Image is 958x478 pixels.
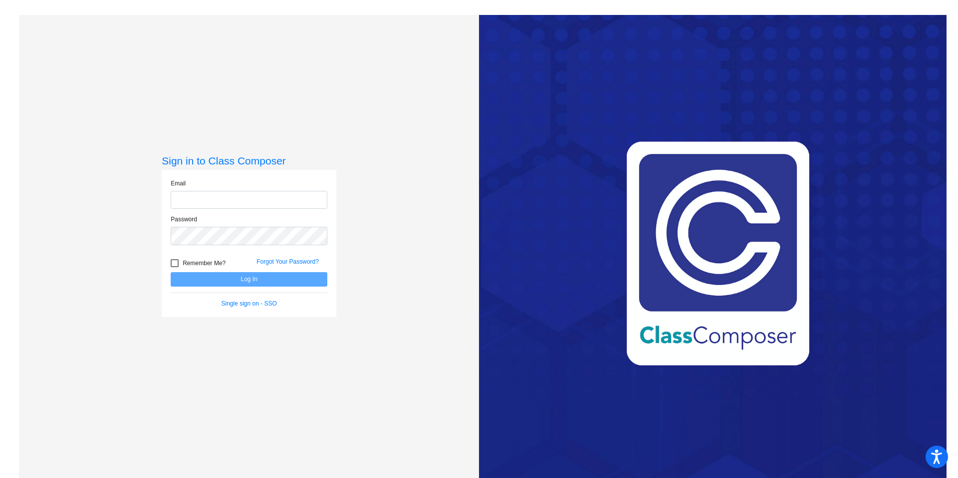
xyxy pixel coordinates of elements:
a: Single sign on - SSO [222,300,277,307]
span: Remember Me? [183,257,226,269]
h3: Sign in to Class Composer [162,155,336,167]
button: Log In [171,272,327,287]
label: Password [171,215,197,224]
label: Email [171,179,186,188]
a: Forgot Your Password? [256,258,319,265]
